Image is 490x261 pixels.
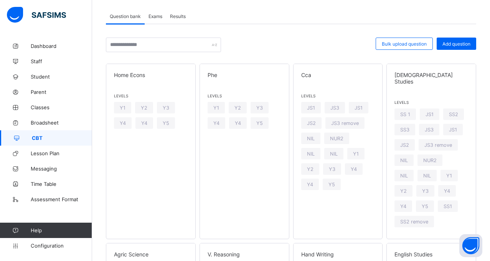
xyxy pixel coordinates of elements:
[307,120,316,126] span: JS2
[120,105,125,111] span: Y1
[31,243,92,249] span: Configuration
[31,227,92,233] span: Help
[307,136,315,141] span: NIL
[141,120,147,126] span: Y4
[400,204,406,209] span: Y4
[329,166,335,172] span: Y3
[114,94,188,98] span: Levels
[382,41,427,47] span: Bulk upload question
[449,127,457,133] span: JS1
[394,251,468,258] span: English Studies
[148,13,162,19] span: Exams
[208,251,281,258] span: V. Reasoning
[31,166,92,172] span: Messaging
[307,151,315,157] span: NIL
[31,104,92,110] span: Classes
[330,105,339,111] span: JS3
[235,120,241,126] span: Y4
[307,166,313,172] span: Y2
[449,112,458,117] span: SS2
[446,173,452,179] span: Y1
[170,13,186,19] span: Results
[353,151,359,157] span: Y1
[394,72,468,85] span: [DEMOGRAPHIC_DATA] Studies
[355,105,363,111] span: JS1
[423,173,431,179] span: NIL
[400,158,408,163] span: NIL
[31,150,92,156] span: Lesson Plan
[31,43,92,49] span: Dashboard
[114,72,188,78] span: Home Econs
[444,204,452,209] span: SS1
[331,120,359,126] span: JS3 remove
[256,105,263,111] span: Y3
[422,204,428,209] span: Y5
[7,7,66,23] img: safsims
[114,251,188,258] span: Agric Science
[213,120,219,126] span: Y4
[328,182,335,187] span: Y5
[256,120,263,126] span: Y5
[120,120,126,126] span: Y4
[400,188,407,194] span: Y2
[330,136,343,141] span: NUR2
[208,94,281,98] span: Levels
[394,100,468,105] span: Levels
[400,173,408,179] span: NIL
[307,105,315,111] span: JS1
[423,158,437,163] span: NUR2
[32,135,92,141] span: CBT
[400,142,409,148] span: JS2
[163,105,169,111] span: Y3
[459,234,482,257] button: Open asap
[141,105,147,111] span: Y2
[31,181,92,187] span: Time Table
[442,41,470,47] span: Add question
[444,188,450,194] span: Y4
[301,72,375,78] span: Cca
[163,120,169,126] span: Y5
[31,196,92,202] span: Assessment Format
[351,166,357,172] span: Y4
[424,142,452,148] span: JS3 remove
[31,74,92,80] span: Student
[425,127,434,133] span: JS3
[31,58,92,64] span: Staff
[400,112,410,117] span: SS 1
[307,182,313,187] span: Y4
[31,120,92,126] span: Broadsheet
[426,112,434,117] span: JS1
[31,89,92,95] span: Parent
[400,127,409,133] span: SS3
[301,94,375,98] span: Levels
[208,72,281,78] span: Phe
[234,105,241,111] span: Y2
[213,105,219,111] span: Y1
[330,151,338,157] span: NIL
[422,188,429,194] span: Y3
[400,219,428,225] span: SS2 remove
[110,13,141,19] span: Question bank
[301,251,375,258] span: Hand Writing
